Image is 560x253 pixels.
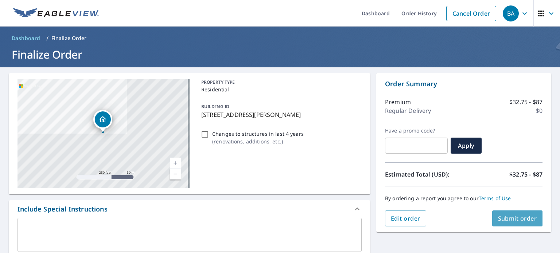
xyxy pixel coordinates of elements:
p: BUILDING ID [201,103,229,110]
p: Residential [201,86,359,93]
p: Estimated Total (USD): [385,170,464,179]
a: Terms of Use [479,195,511,202]
a: Current Level 17, Zoom Out [170,169,181,179]
p: Premium [385,98,411,106]
p: $32.75 - $87 [509,170,542,179]
p: [STREET_ADDRESS][PERSON_NAME] [201,110,359,119]
span: Submit order [498,214,537,222]
nav: breadcrumb [9,32,551,44]
p: $0 [536,106,542,115]
p: Changes to structures in last 4 years [212,130,304,138]
p: By ordering a report you agree to our [385,195,542,202]
li: / [46,34,48,43]
p: Finalize Order [51,35,87,42]
p: ( renovations, additions, etc. ) [212,138,304,145]
a: Cancel Order [446,6,496,21]
a: Dashboard [9,32,43,44]
div: Dropped pin, building 1, Residential property, 118 243rd St S Hawley, MN 56549 [93,110,112,133]
p: Regular Delivery [385,106,431,115]
div: Include Special Instructions [17,204,108,214]
img: EV Logo [13,8,99,19]
h1: Finalize Order [9,47,551,62]
a: Current Level 17, Zoom In [170,158,181,169]
span: Apply [456,142,476,150]
div: BA [503,5,519,21]
button: Edit order [385,210,426,226]
p: PROPERTY TYPE [201,79,359,86]
button: Apply [451,138,482,154]
label: Have a promo code? [385,127,448,134]
div: Include Special Instructions [9,200,370,218]
button: Submit order [492,210,543,226]
p: $32.75 - $87 [509,98,542,106]
span: Edit order [391,214,420,222]
p: Order Summary [385,79,542,89]
span: Dashboard [12,35,40,42]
